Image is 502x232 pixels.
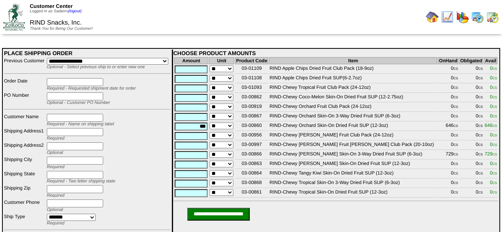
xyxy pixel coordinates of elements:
[490,161,497,166] span: 0
[30,19,82,26] span: RIND Snacks, Inc.
[454,191,458,194] span: CS
[490,132,497,138] span: 0
[235,94,268,102] td: 03-00862
[492,134,497,137] span: CS
[438,179,458,188] td: 0
[269,57,437,64] th: Item
[426,11,439,23] img: home.gif
[47,100,110,105] span: Optional - Customer PO Number
[269,170,437,178] td: RIND-Chewy Tangy Kiwi Skin-On Dried Fruit SUP (12-3oz)
[459,65,483,74] td: 0
[47,122,114,127] span: Required - Name on shipping label
[4,171,46,184] td: Shipping State
[490,142,497,147] span: 0
[4,78,46,91] td: Order Date
[454,96,458,99] span: CS
[269,84,437,93] td: RIND Chewy Tropical Fruit Club Pack (24-12oz)
[4,113,46,127] td: Customer Name
[47,179,115,184] span: Required - Two letter shipping state
[459,151,483,159] td: 0
[47,165,65,169] span: Required
[454,162,458,166] span: CS
[235,103,268,112] td: 03-00919
[47,221,65,226] span: Required
[454,67,458,71] span: CS
[492,153,497,156] span: CS
[454,134,458,137] span: CS
[235,84,268,93] td: 03-01093
[47,207,63,212] span: Optional
[4,142,46,155] td: Shipping Address2
[478,134,483,137] span: CS
[454,124,458,128] span: CS
[492,77,497,80] span: CS
[478,153,483,156] span: CS
[485,151,497,157] span: 729
[454,105,458,109] span: CS
[47,65,145,69] span: Optional - Select previous ship to or enter new one
[438,189,458,197] td: 0
[235,57,268,64] th: Product Code
[490,65,497,71] span: 0
[30,9,82,13] span: Logged in as Sadams
[492,181,497,185] span: CS
[492,86,497,90] span: CS
[454,115,458,118] span: CS
[174,57,208,64] th: Amount
[478,162,483,166] span: CS
[471,11,484,23] img: calendarprod.gif
[459,170,483,178] td: 0
[485,123,497,128] span: 646
[4,199,46,213] td: Customer Phone
[47,136,65,141] span: Required
[438,94,458,102] td: 0
[492,124,497,128] span: CS
[269,151,437,159] td: RIND-Chewy [PERSON_NAME] Skin-On 3-Way Dried Fruit SUP (6-3oz)
[454,143,458,147] span: CS
[454,172,458,175] span: CS
[478,77,483,80] span: CS
[459,179,483,188] td: 0
[438,122,458,131] td: 646
[454,153,458,156] span: CS
[173,50,498,56] div: CHOOSE PRODUCT AMOUNTS
[235,132,268,140] td: 03-00956
[269,113,437,121] td: RIND-Chewy Orchard Skin-On 3-Way Dried Fruit SUP (6-3oz)
[438,151,458,159] td: 729
[459,75,483,83] td: 0
[269,103,437,112] td: RIND-Chewy Orchard Fruit Club Pack (24-12oz)
[3,4,25,30] img: ZoRoCo_Logo(Green%26Foil)%20jpg.webp
[269,122,437,131] td: RIND-Chewy Orchard Skin-On Dried Fruit SUP (12-3oz)
[235,151,268,159] td: 03-00866
[459,57,483,64] th: Obligated
[68,9,82,13] a: (logout)
[490,180,497,185] span: 0
[490,94,497,100] span: 0
[438,75,458,83] td: 0
[490,84,497,90] span: 0
[269,94,437,102] td: RIND-Chewy Coco-Melon Skin-On Dried Fruit SUP (12-2.75oz)
[269,65,437,74] td: RIND Apple Chips Dried Fruit Club Pack (18-9oz)
[478,181,483,185] span: CS
[235,179,268,188] td: 03-00868
[492,172,497,175] span: CS
[438,160,458,169] td: 0
[235,122,268,131] td: 03-00860
[209,57,234,64] th: Unit
[459,189,483,197] td: 0
[490,75,497,81] span: 0
[478,96,483,99] span: CS
[235,65,268,74] td: 03-01109
[235,141,268,150] td: 03-00997
[490,189,497,195] span: 0
[438,170,458,178] td: 0
[492,96,497,99] span: CS
[478,86,483,90] span: CS
[269,141,437,150] td: RIND-Chewy [PERSON_NAME] Fruit [PERSON_NAME] Club Pack (20-10oz)
[438,132,458,140] td: 0
[478,143,483,147] span: CS
[454,181,458,185] span: CS
[438,113,458,121] td: 0
[4,185,46,198] td: Shipping Zip
[454,86,458,90] span: CS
